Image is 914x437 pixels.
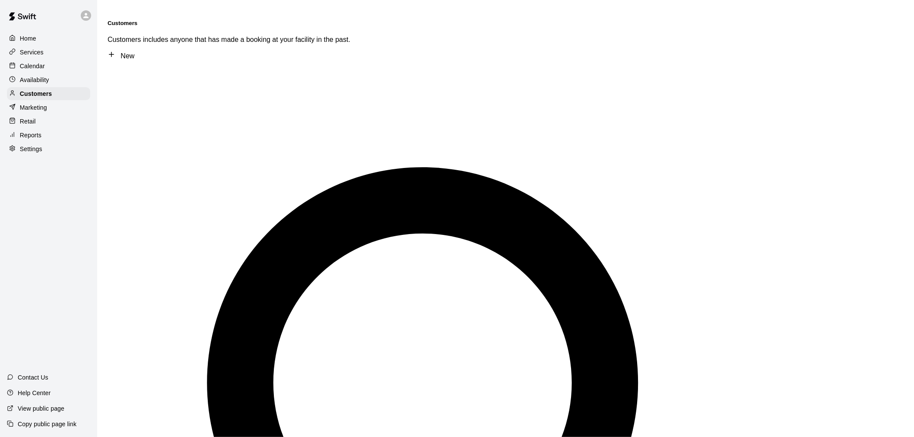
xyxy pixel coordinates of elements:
[7,32,90,45] a: Home
[7,60,90,73] a: Calendar
[20,131,41,139] p: Reports
[20,103,47,112] p: Marketing
[7,73,90,86] a: Availability
[18,404,64,413] p: View public page
[108,52,134,60] a: New
[18,373,48,382] p: Contact Us
[7,87,90,100] a: Customers
[20,89,52,98] p: Customers
[108,36,904,44] p: Customers includes anyone that has made a booking at your facility in the past.
[20,62,45,70] p: Calendar
[7,142,90,155] a: Settings
[20,145,42,153] p: Settings
[20,76,49,84] p: Availability
[7,46,90,59] a: Services
[20,34,36,43] p: Home
[7,115,90,128] a: Retail
[18,389,51,397] p: Help Center
[20,117,36,126] p: Retail
[7,101,90,114] a: Marketing
[18,420,76,428] p: Copy public page link
[20,48,44,57] p: Services
[108,20,904,26] h5: Customers
[7,129,90,142] a: Reports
